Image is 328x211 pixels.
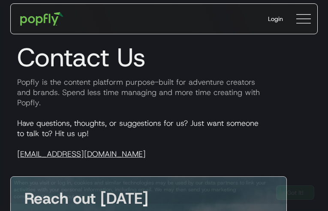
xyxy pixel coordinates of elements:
[10,118,318,159] p: Have questions, thoughts, or suggestions for us? Just want someone to talk to? Hit us up!
[17,149,146,159] a: [EMAIL_ADDRESS][DOMAIN_NAME]
[261,8,290,30] a: Login
[268,15,283,23] div: Login
[10,42,318,73] h1: Contact Us
[14,6,69,32] a: home
[14,179,269,200] div: When you visit or log in, cookies and similar technologies may be used by our data partners to li...
[276,185,314,200] a: Got It!
[81,193,91,200] a: here
[10,77,318,108] p: Popfly is the content platform purpose-built for adventure creators and brands. Spend less time m...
